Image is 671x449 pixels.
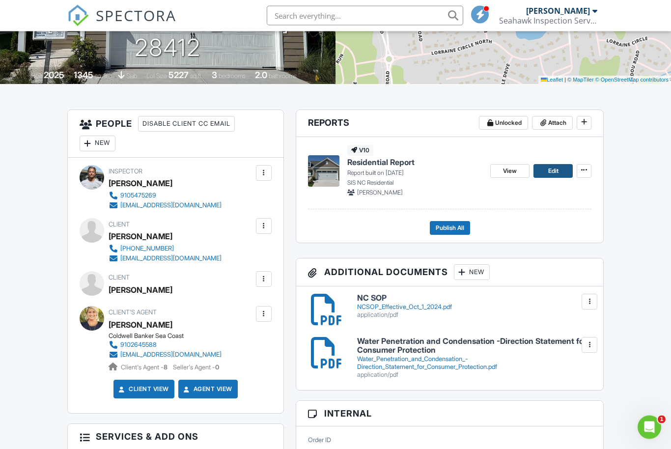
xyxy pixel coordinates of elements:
img: The Best Home Inspection Software - Spectora [67,5,89,27]
a: © OpenStreetMap contributors [595,77,669,83]
a: [PHONE_NUMBER] [109,244,222,254]
a: © MapTiler [567,77,594,83]
h3: Internal [296,401,603,427]
a: [PERSON_NAME] [109,318,172,333]
div: Seahawk Inspection Services [499,16,597,26]
span: 1 [658,416,666,423]
div: [EMAIL_ADDRESS][DOMAIN_NAME] [120,202,222,210]
a: Agent View [182,385,232,394]
a: NC SOP NCSOP_Effective_Oct_1_2024.pdf application/pdf [357,294,591,319]
span: bedrooms [219,73,246,80]
div: [EMAIL_ADDRESS][DOMAIN_NAME] [120,255,222,263]
div: [PERSON_NAME] [526,6,590,16]
div: [PHONE_NUMBER] [120,245,174,253]
a: [EMAIL_ADDRESS][DOMAIN_NAME] [109,350,222,360]
strong: 0 [215,364,219,371]
h3: People [68,111,283,158]
div: 2.0 [255,70,267,81]
h6: Water Penetration and Condensation -Direction Statement for Consumer Protection [357,337,591,355]
span: Lot Size [146,73,167,80]
div: [PERSON_NAME] [109,283,172,298]
h3: Additional Documents [296,259,603,287]
a: [EMAIL_ADDRESS][DOMAIN_NAME] [109,201,222,211]
div: Coldwell Banker Sea Coast [109,333,229,340]
span: sq.ft. [190,73,202,80]
span: bathrooms [269,73,297,80]
div: 5227 [168,70,189,81]
span: slab [126,73,137,80]
a: Client View [117,385,169,394]
div: NCSOP_Effective_Oct_1_2024.pdf [357,304,591,311]
span: Client's Agent - [121,364,169,371]
a: SPECTORA [67,13,176,34]
div: Water_Penetration_and_Condensation_-Direction_Statement_for_Consumer_Protection.pdf [357,356,591,371]
input: Search everything... [267,6,463,26]
span: | [564,77,566,83]
iframe: Intercom live chat [638,416,661,439]
div: 9102645588 [120,341,157,349]
span: sq. ft. [95,73,109,80]
a: 9105475269 [109,191,222,201]
div: New [454,265,490,281]
label: Order ID [308,436,331,445]
span: Client [109,221,130,228]
span: SPECTORA [96,5,176,26]
span: Client [109,274,130,281]
strong: 8 [164,364,168,371]
span: Built [31,73,42,80]
div: New [80,136,115,152]
span: Client's Agent [109,309,157,316]
h6: NC SOP [357,294,591,303]
div: 2025 [44,70,64,81]
span: Seller's Agent - [173,364,219,371]
a: Water Penetration and Condensation -Direction Statement for Consumer Protection Water_Penetration... [357,337,591,379]
a: 9102645588 [109,340,222,350]
div: Disable Client CC Email [138,116,235,132]
div: 1345 [74,70,93,81]
span: Inspector [109,168,142,175]
div: [PERSON_NAME] [109,176,172,191]
a: Leaflet [541,77,563,83]
div: 9105475269 [120,192,156,200]
div: 3 [212,70,217,81]
div: application/pdf [357,371,591,379]
a: [EMAIL_ADDRESS][DOMAIN_NAME] [109,254,222,264]
div: application/pdf [357,311,591,319]
div: [PERSON_NAME] [109,229,172,244]
div: [EMAIL_ADDRESS][DOMAIN_NAME] [120,351,222,359]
